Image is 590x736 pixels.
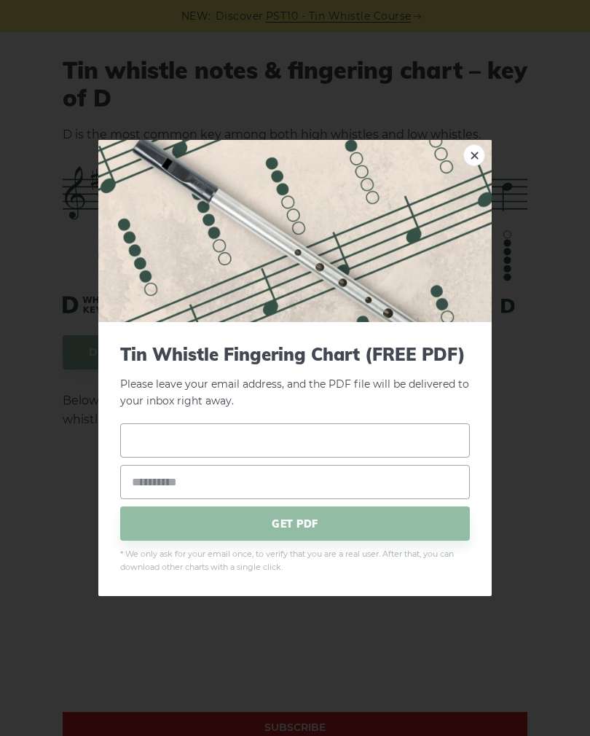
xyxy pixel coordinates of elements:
a: × [463,144,485,166]
span: Tin Whistle Fingering Chart (FREE PDF) [120,344,470,365]
span: GET PDF [120,506,470,541]
p: Please leave your email address, and the PDF file will be delivered to your inbox right away. [120,344,470,409]
img: Tin Whistle Fingering Chart Preview [98,140,492,322]
span: * We only ask for your email once, to verify that you are a real user. After that, you can downlo... [120,548,470,574]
